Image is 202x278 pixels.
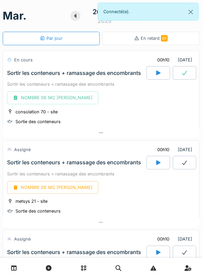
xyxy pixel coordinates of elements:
div: Sortie des conteneurs [15,208,61,214]
div: Sortir les conteneurs + ramassage des encombrants [7,81,195,87]
div: 00h10 [157,146,169,153]
h1: mar. [3,9,27,22]
button: Close [183,3,198,21]
div: NOMBRE DE MC [PERSON_NAME] [7,181,98,194]
span: En retard [141,36,168,41]
div: Sortir les conteneurs + ramassage des encombrants [7,159,141,166]
div: Sortir les conteneurs + ramassage des encombrants [7,171,195,177]
div: Sortir les conteneurs + ramassage des encombrants [7,249,141,255]
div: Sortir les conteneurs + ramassage des encombrants [7,70,141,76]
span: 61 [161,35,168,41]
div: [DATE] [151,54,195,66]
div: 2025 [98,17,111,25]
div: 00h10 [157,57,169,63]
div: Par jour [40,35,63,41]
div: 26 août [93,7,117,17]
div: Connecté(e). [98,3,199,21]
div: Assigné [14,236,31,242]
div: [DATE] [151,233,195,245]
div: 00h10 [157,236,169,242]
div: En cours [14,57,33,63]
div: consolation 70 - site [15,109,58,115]
div: [DATE] [151,143,195,156]
div: Sortie des conteneurs [15,118,61,125]
div: Assigné [14,146,31,153]
div: metsys 21 - site [15,198,47,204]
div: NOMBRE DE MC [PERSON_NAME] [7,91,98,104]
